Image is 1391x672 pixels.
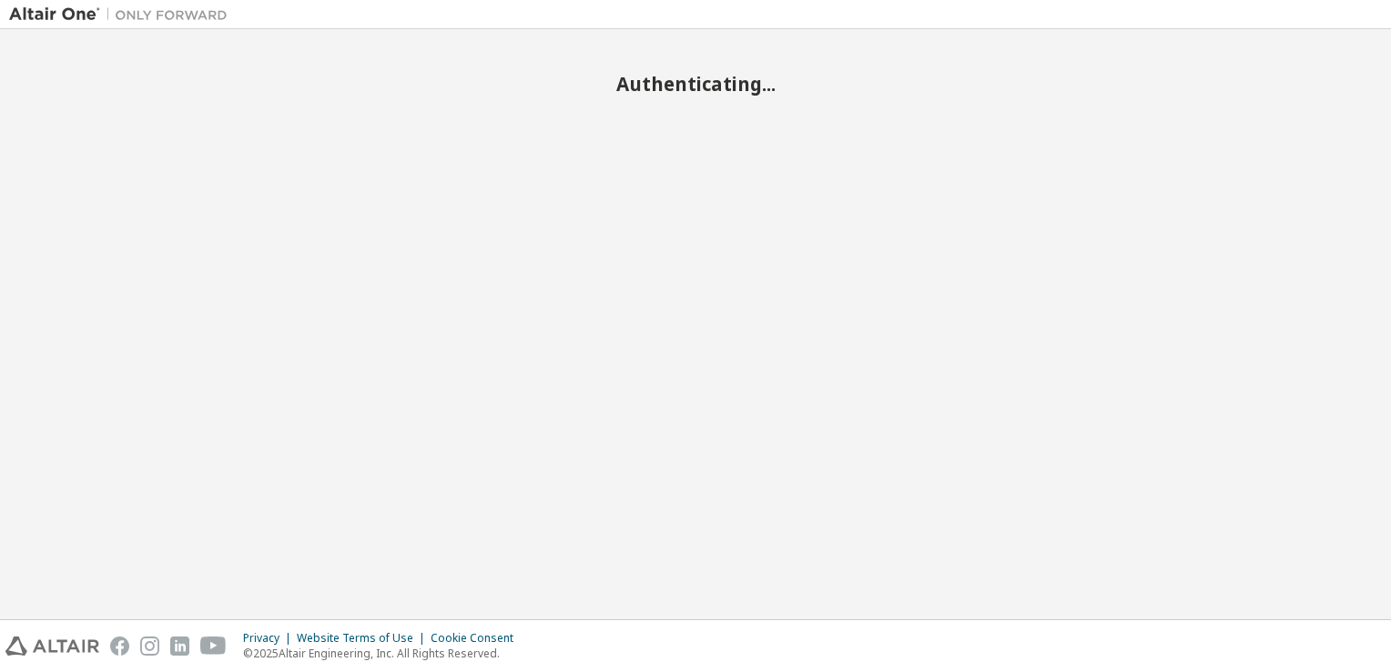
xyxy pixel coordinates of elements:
[297,631,431,646] div: Website Terms of Use
[200,636,227,656] img: youtube.svg
[9,5,237,24] img: Altair One
[110,636,129,656] img: facebook.svg
[140,636,159,656] img: instagram.svg
[9,72,1382,96] h2: Authenticating...
[243,631,297,646] div: Privacy
[243,646,524,661] p: © 2025 Altair Engineering, Inc. All Rights Reserved.
[5,636,99,656] img: altair_logo.svg
[170,636,189,656] img: linkedin.svg
[431,631,524,646] div: Cookie Consent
